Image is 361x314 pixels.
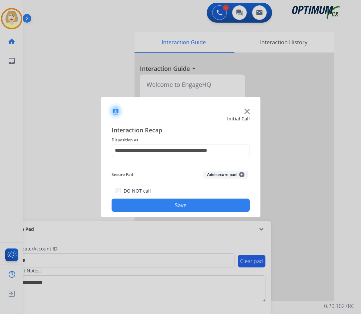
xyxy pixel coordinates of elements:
[112,199,250,212] button: Save
[124,188,151,194] label: DO NOT call
[108,103,124,119] img: contactIcon
[112,171,133,179] span: Secure Pad
[203,171,248,179] button: Add secure pad+
[112,136,250,144] span: Disposition as
[112,125,250,136] span: Interaction Recap
[227,115,250,122] span: Initial Call
[324,302,354,310] p: 0.20.1027RC
[239,172,244,177] span: +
